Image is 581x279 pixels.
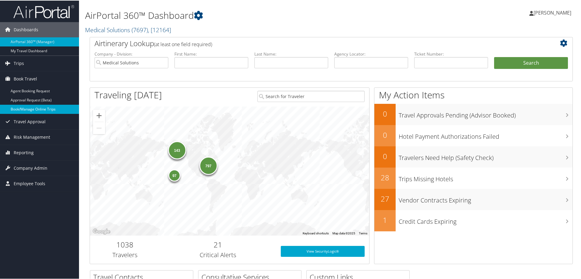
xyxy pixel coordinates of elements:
span: Travel Approval [14,114,46,129]
label: Ticket Number: [414,50,488,56]
span: Employee Tools [14,175,45,191]
h3: Travel Approvals Pending (Advisor Booked) [399,107,572,119]
h2: Airtinerary Lookup [95,38,528,48]
a: Terms (opens in new tab) [359,231,367,234]
span: Map data ©2025 [332,231,355,234]
a: 28Trips Missing Hotels [374,167,572,188]
span: , [ 12164 ] [148,25,171,33]
label: Company - Division: [95,50,168,56]
h3: Hotel Payment Authorizations Failed [399,129,572,140]
span: Dashboards [14,22,38,37]
a: 1Credit Cards Expiring [374,209,572,231]
a: 0Travelers Need Help (Safety Check) [374,146,572,167]
span: ( 7697 ) [132,25,148,33]
h3: Travelers [95,250,155,259]
h1: My Action Items [374,88,572,101]
h1: Traveling [DATE] [95,88,162,101]
label: First Name: [174,50,248,56]
div: 143 [168,141,186,159]
h2: 27 [374,193,396,203]
a: Open this area in Google Maps (opens a new window) [91,227,112,235]
h2: 0 [374,151,396,161]
label: Agency Locator: [334,50,408,56]
a: 0Travel Approvals Pending (Advisor Booked) [374,103,572,124]
img: Google [91,227,112,235]
a: 0Hotel Payment Authorizations Failed [374,124,572,146]
h2: 1 [374,214,396,225]
h3: Travelers Need Help (Safety Check) [399,150,572,162]
h2: 21 [164,239,272,249]
h3: Vendor Contracts Expiring [399,192,572,204]
a: Medical Solutions [85,25,171,33]
div: 97 [168,168,180,181]
span: Reporting [14,145,34,160]
h3: Trips Missing Hotels [399,171,572,183]
span: Company Admin [14,160,47,175]
img: airportal-logo.png [13,4,74,18]
div: 797 [199,156,217,174]
h3: Critical Alerts [164,250,272,259]
h2: 0 [374,129,396,140]
h2: 28 [374,172,396,182]
label: Last Name: [254,50,328,56]
span: [PERSON_NAME] [534,9,571,15]
span: (at least one field required) [154,40,212,47]
h2: 0 [374,108,396,118]
h3: Credit Cards Expiring [399,214,572,225]
button: Search [494,56,568,69]
h2: 1038 [95,239,155,249]
button: Zoom in [93,109,105,121]
a: View SecurityLogic® [281,245,365,256]
button: Keyboard shortcuts [303,231,329,235]
input: Search for Traveler [257,90,365,101]
h1: AirPortal 360™ Dashboard [85,9,413,21]
span: Risk Management [14,129,50,144]
a: 27Vendor Contracts Expiring [374,188,572,209]
button: Zoom out [93,121,105,134]
span: Book Travel [14,71,37,86]
a: [PERSON_NAME] [529,3,577,21]
span: Trips [14,55,24,70]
